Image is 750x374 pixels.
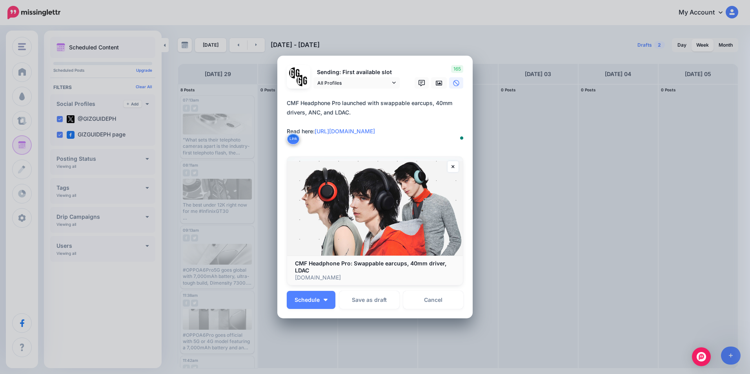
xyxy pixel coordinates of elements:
img: JT5sWCfR-79925.png [297,75,308,86]
div: CMF Headphone Pro launched with swappable earcups, 40mm drivers, ANC, and LDAC. Read here: [287,98,467,136]
img: 353459792_649996473822713_4483302954317148903_n-bsa138318.png [289,67,300,79]
button: Schedule [287,291,335,309]
span: 165 [451,65,463,73]
b: CMF Headphone Pro: Swappable earcups, 40mm driver, LDAC [295,260,446,274]
img: CMF Headphone Pro: Swappable earcups, 40mm driver, LDAC [287,157,463,256]
p: Sending: First available slot [313,68,400,77]
div: Open Intercom Messenger [692,347,711,366]
span: Schedule [295,297,320,303]
a: Cancel [403,291,463,309]
button: Save as draft [339,291,399,309]
textarea: To enrich screen reader interactions, please activate Accessibility in Grammarly extension settings [287,98,467,145]
p: [DOMAIN_NAME] [295,274,455,281]
img: arrow-down-white.png [324,299,328,301]
span: All Profiles [317,79,390,87]
button: Link [287,133,300,145]
a: All Profiles [313,77,400,89]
